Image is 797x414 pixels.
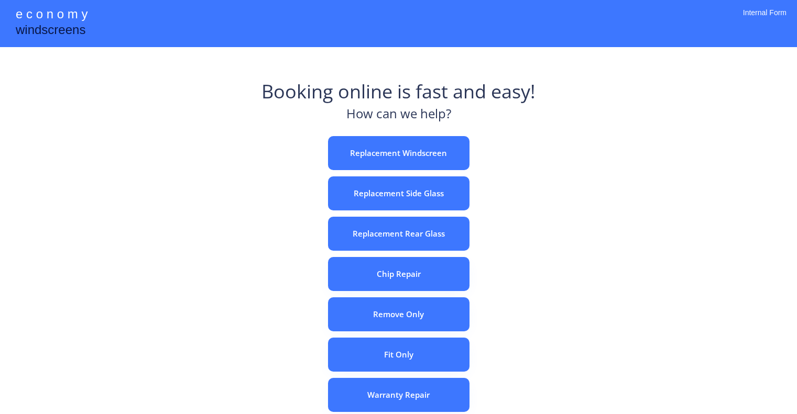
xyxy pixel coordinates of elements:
button: Replacement Side Glass [328,176,470,210]
button: Chip Repair [328,257,470,291]
button: Replacement Windscreen [328,136,470,170]
div: windscreens [16,21,85,41]
button: Fit Only [328,338,470,372]
button: Warranty Repair [328,378,470,412]
button: Replacement Rear Glass [328,217,470,251]
button: Remove Only [328,297,470,331]
div: How can we help? [346,105,451,128]
div: Internal Form [743,8,787,31]
div: e c o n o m y [16,5,88,25]
div: Booking online is fast and easy! [261,79,536,105]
